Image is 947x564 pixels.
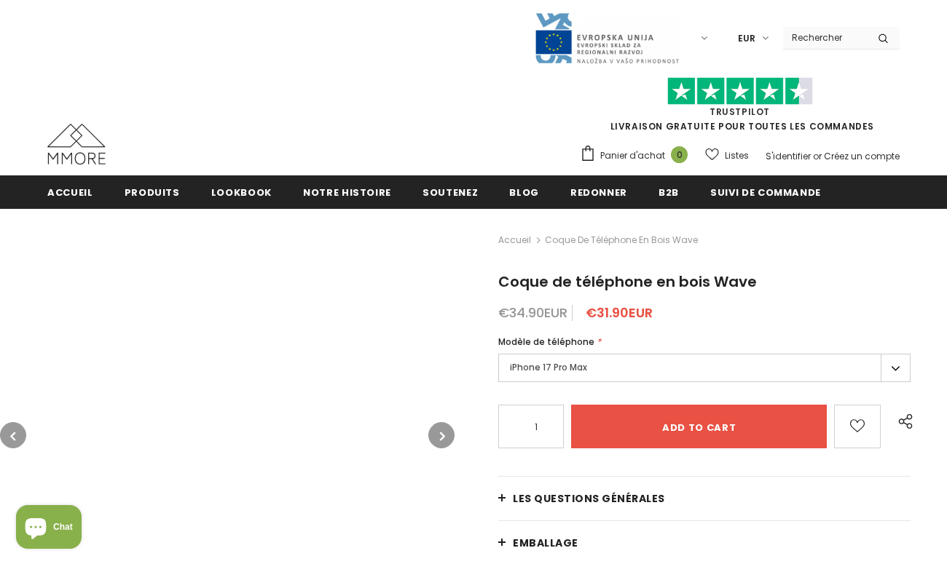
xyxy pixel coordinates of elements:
span: B2B [659,186,679,199]
span: Suivi de commande [710,186,821,199]
a: Panier d'achat 0 [580,145,695,167]
img: Faites confiance aux étoiles pilotes [667,77,813,106]
a: Listes [705,143,749,168]
span: €34.90EUR [498,303,567,322]
a: S'identifier [766,150,811,162]
span: EUR [738,31,755,46]
span: Coque de téléphone en bois Wave [545,231,698,249]
a: Créez un compte [824,150,900,162]
span: €31.90EUR [586,303,653,322]
a: Accueil [47,175,93,208]
a: Accueil [498,231,531,249]
span: Accueil [47,186,93,199]
span: Blog [509,186,539,199]
span: Notre histoire [303,186,391,199]
span: Listes [725,148,749,163]
img: Javni Razpis [534,12,680,65]
a: Javni Razpis [534,31,680,44]
span: Redonner [570,186,627,199]
span: Panier d'achat [600,148,665,163]
a: Blog [509,175,539,208]
a: B2B [659,175,679,208]
span: or [813,150,822,162]
a: soutenez [423,175,478,208]
input: Search Site [783,27,867,48]
span: 0 [671,146,688,163]
span: Les questions générales [513,491,665,506]
span: Modèle de téléphone [498,335,594,348]
a: TrustPilot [710,106,770,118]
a: Lookbook [211,175,272,208]
span: EMBALLAGE [513,536,578,550]
span: Coque de téléphone en bois Wave [498,271,757,292]
input: Add to cart [571,405,827,448]
label: iPhone 17 Pro Max [498,354,911,382]
span: soutenez [423,186,478,199]
a: Redonner [570,175,627,208]
img: Cas MMORE [47,124,106,164]
inbox-online-store-chat: Shopify online store chat [12,505,86,552]
span: LIVRAISON GRATUITE POUR TOUTES LES COMMANDES [580,84,900,132]
span: Produits [125,186,180,199]
a: Suivi de commande [710,175,821,208]
span: Lookbook [211,186,272,199]
a: Produits [125,175,180,208]
a: Notre histoire [303,175,391,208]
a: Les questions générales [498,477,911,520]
